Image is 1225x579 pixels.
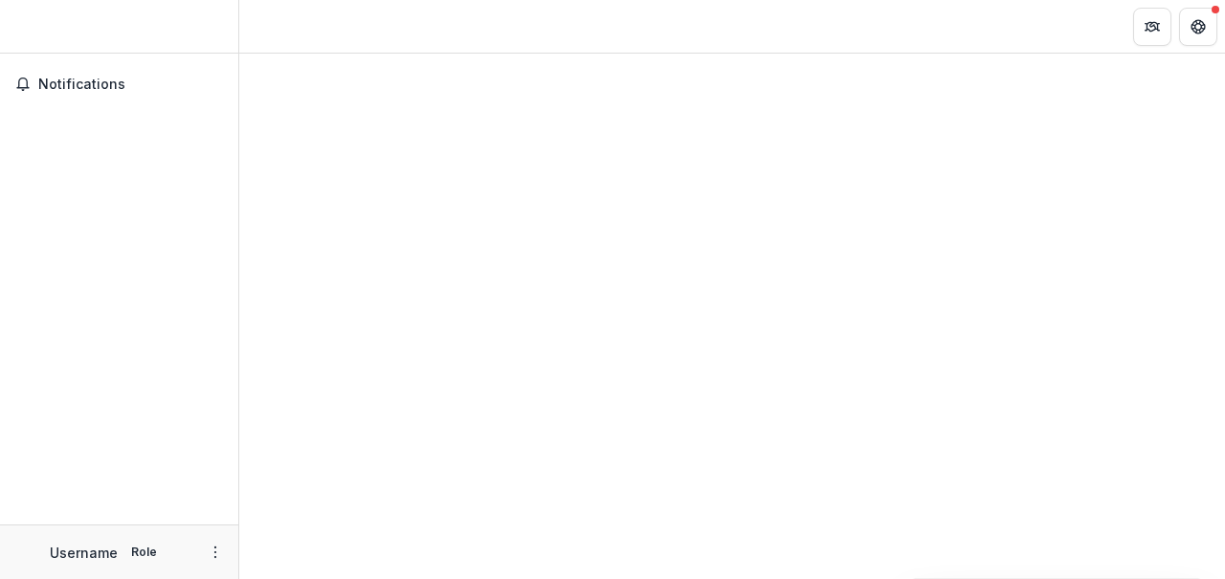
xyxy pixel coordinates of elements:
[1133,8,1171,46] button: Partners
[125,544,163,561] p: Role
[1179,8,1217,46] button: Get Help
[204,541,227,564] button: More
[50,543,118,563] p: Username
[8,69,231,100] button: Notifications
[38,77,223,93] span: Notifications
